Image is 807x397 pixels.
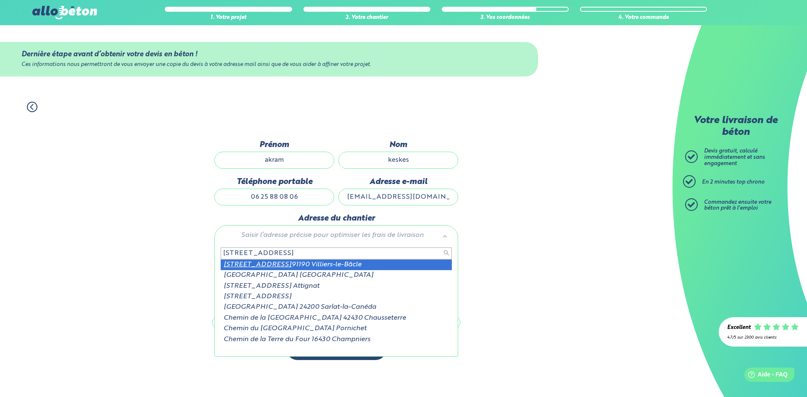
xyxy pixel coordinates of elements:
[224,261,292,268] span: [STREET_ADDRESS]
[221,313,452,323] div: Chemin de la [GEOGRAPHIC_DATA] 42430 Chausseterre
[221,270,452,281] div: [GEOGRAPHIC_DATA] [GEOGRAPHIC_DATA]
[221,302,452,313] div: [GEOGRAPHIC_DATA] 24200 Sarlat-la-Canéda
[221,292,452,302] div: [STREET_ADDRESS]
[732,364,798,388] iframe: Help widget launcher
[221,323,452,334] div: Chemin du [GEOGRAPHIC_DATA] Pornichet
[221,281,452,292] div: [STREET_ADDRESS] Attignat
[221,260,452,270] div: 91190 Villiers-le-Bâcle
[221,334,452,345] div: Chemin de la Terre du Four 16430 Champniers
